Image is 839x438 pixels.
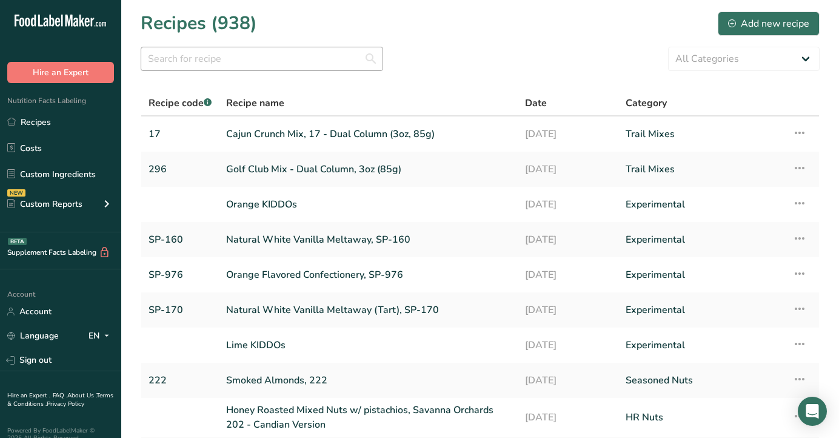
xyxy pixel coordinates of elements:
[149,297,212,323] a: SP-170
[525,227,610,252] a: [DATE]
[89,329,114,343] div: EN
[626,121,778,147] a: Trail Mixes
[226,227,510,252] a: Natural White Vanilla Meltaway, SP-160
[47,400,84,408] a: Privacy Policy
[7,62,114,83] button: Hire an Expert
[226,192,510,217] a: Orange KIDDOs
[149,121,212,147] a: 17
[149,227,212,252] a: SP-160
[149,96,212,110] span: Recipe code
[626,96,667,110] span: Category
[525,96,547,110] span: Date
[7,198,82,211] div: Custom Reports
[626,403,778,432] a: HR Nuts
[226,368,510,393] a: Smoked Almonds, 222
[226,262,510,288] a: Orange Flavored Confectionery, SP-976
[226,157,510,182] a: Golf Club Mix - Dual Column, 3oz (85g)
[626,227,778,252] a: Experimental
[525,403,610,432] a: [DATE]
[141,10,257,37] h1: Recipes (938)
[626,332,778,358] a: Experimental
[149,368,212,393] a: 222
[7,391,113,408] a: Terms & Conditions .
[7,325,59,346] a: Language
[226,96,284,110] span: Recipe name
[626,157,778,182] a: Trail Mixes
[626,192,778,217] a: Experimental
[728,16,809,31] div: Add new recipe
[525,192,610,217] a: [DATE]
[626,262,778,288] a: Experimental
[525,332,610,358] a: [DATE]
[149,157,212,182] a: 296
[525,157,610,182] a: [DATE]
[626,297,778,323] a: Experimental
[626,368,778,393] a: Seasoned Nuts
[67,391,96,400] a: About Us .
[525,121,610,147] a: [DATE]
[718,12,820,36] button: Add new recipe
[525,368,610,393] a: [DATE]
[226,403,510,432] a: Honey Roasted Mixed Nuts w/ pistachios, Savanna Orchards 202 - Candian Version
[141,47,383,71] input: Search for recipe
[525,297,610,323] a: [DATE]
[8,238,27,245] div: BETA
[149,262,212,288] a: SP-976
[226,297,510,323] a: Natural White Vanilla Meltaway (Tart), SP-170
[226,121,510,147] a: Cajun Crunch Mix, 17 - Dual Column (3oz, 85g)
[7,391,50,400] a: Hire an Expert .
[226,332,510,358] a: Lime KIDDOs
[53,391,67,400] a: FAQ .
[525,262,610,288] a: [DATE]
[7,189,25,197] div: NEW
[798,397,827,426] div: Open Intercom Messenger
